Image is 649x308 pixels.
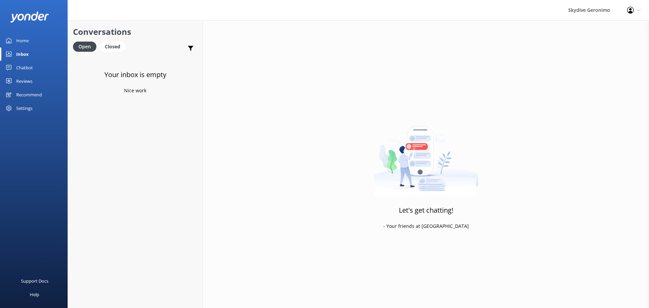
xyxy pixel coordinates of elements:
[30,288,39,301] div: Help
[16,101,32,115] div: Settings
[16,74,32,88] div: Reviews
[100,42,125,52] div: Closed
[16,47,29,61] div: Inbox
[383,222,469,230] p: - Your friends at [GEOGRAPHIC_DATA]
[73,43,100,50] a: Open
[399,205,453,216] h3: Let's get chatting!
[100,43,129,50] a: Closed
[10,11,49,23] img: yonder-white-logo.png
[21,274,48,288] div: Support Docs
[73,42,96,52] div: Open
[16,34,29,47] div: Home
[73,25,197,38] h2: Conversations
[124,87,146,94] p: Nice work
[16,61,33,74] div: Chatbot
[16,88,42,101] div: Recommend
[104,69,166,80] h3: Your inbox is empty
[374,112,478,196] img: artwork of a man stealing a conversation from at giant smartphone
